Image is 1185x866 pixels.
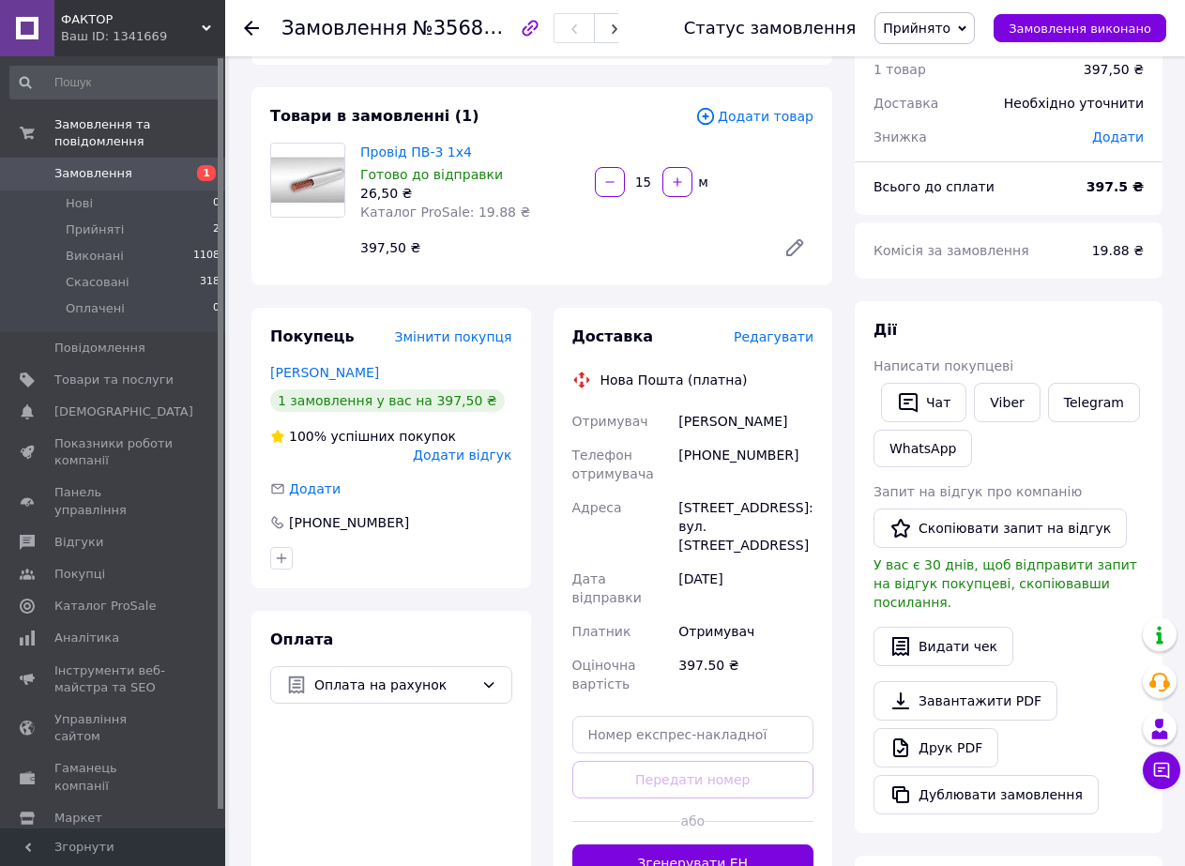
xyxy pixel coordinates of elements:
span: Отримувач [572,414,648,429]
span: Відгуки [54,534,103,551]
span: Покупець [270,327,355,345]
span: Каталог ProSale [54,598,156,615]
div: 397.50 ₴ [675,648,817,701]
div: [PHONE_NUMBER] [287,513,411,532]
div: 1 замовлення у вас на 397,50 ₴ [270,389,505,412]
span: Управління сайтом [54,711,174,745]
b: 397.5 ₴ [1086,179,1144,194]
span: Прийняті [66,221,124,238]
span: Доставка [572,327,654,345]
span: Інструменти веб-майстра та SEO [54,662,174,696]
div: [PHONE_NUMBER] [675,438,817,491]
div: [DATE] [675,562,817,615]
a: Завантажити PDF [874,681,1057,721]
span: Каталог ProSale: 19.88 ₴ [360,205,530,220]
span: Платник [572,624,631,639]
div: Ваш ID: 1341669 [61,28,225,45]
span: Панель управління [54,484,174,518]
span: Телефон отримувача [572,448,654,481]
a: Telegram [1048,383,1140,422]
span: Доставка [874,96,938,111]
span: Повідомлення [54,340,145,357]
span: У вас є 30 днів, щоб відправити запит на відгук покупцеві, скопіювавши посилання. [874,557,1137,610]
input: Пошук [9,66,221,99]
span: [DEMOGRAPHIC_DATA] [54,403,193,420]
span: 1 товар [874,62,926,77]
span: Маркет [54,810,102,827]
a: Друк PDF [874,728,998,767]
span: Замовлення [281,17,407,39]
span: Показники роботи компанії [54,435,174,469]
span: 19.88 ₴ [1092,243,1144,258]
span: Гаманець компанії [54,760,174,794]
span: Оціночна вартість [572,658,636,691]
span: 100% [289,429,327,444]
span: Прийнято [883,21,950,36]
div: 26,50 ₴ [360,184,580,203]
span: 1108 [193,248,220,265]
span: Адреса [572,500,622,515]
span: Змінити покупця [395,329,512,344]
span: Додати відгук [413,448,511,463]
div: [STREET_ADDRESS]: вул. [STREET_ADDRESS] [675,491,817,562]
span: Оплата на рахунок [314,675,474,695]
span: Виконані [66,248,124,265]
button: Чат [881,383,966,422]
span: Замовлення [54,165,132,182]
button: Дублювати замовлення [874,775,1099,814]
span: 2 [213,221,220,238]
button: Замовлення виконано [994,14,1166,42]
span: Нові [66,195,93,212]
span: Покупці [54,566,105,583]
div: Необхідно уточнити [993,83,1155,124]
span: Додати [1092,129,1144,144]
span: №356898994 [413,16,546,39]
span: Написати покупцеві [874,358,1013,373]
span: Додати [289,481,341,496]
button: Видати чек [874,627,1013,666]
span: Товари в замовленні (1) [270,107,479,125]
span: ФАКТОР [61,11,202,28]
a: WhatsApp [874,430,972,467]
input: Номер експрес-накладної [572,716,814,753]
span: Редагувати [734,329,813,344]
span: Комісія за замовлення [874,243,1029,258]
span: Скасовані [66,274,129,291]
div: 397,50 ₴ [1084,60,1144,79]
span: або [680,812,705,830]
span: 0 [213,300,220,317]
span: Знижка [874,129,927,144]
span: 0 [213,195,220,212]
div: Статус замовлення [684,19,857,38]
a: Редагувати [776,229,813,266]
a: Провід ПВ-3 1х4 [360,144,472,160]
div: Нова Пошта (платна) [596,371,752,389]
img: Провід ПВ-3 1х4 [271,144,344,217]
div: успішних покупок [270,427,456,446]
div: Повернутися назад [244,19,259,38]
span: Готово до відправки [360,167,503,182]
span: 1 [197,165,216,181]
span: Додати товар [695,106,813,127]
button: Чат з покупцем [1143,752,1180,789]
a: Viber [974,383,1040,422]
a: [PERSON_NAME] [270,365,379,380]
div: м [694,173,710,191]
span: Всього до сплати [874,179,995,194]
div: 397,50 ₴ [353,235,768,261]
span: Дата відправки [572,571,642,605]
div: [PERSON_NAME] [675,404,817,438]
span: 318 [200,274,220,291]
div: Отримувач [675,615,817,648]
button: Скопіювати запит на відгук [874,509,1127,548]
span: Оплачені [66,300,125,317]
span: Запит на відгук про компанію [874,484,1082,499]
span: Дії [874,321,897,339]
span: Замовлення та повідомлення [54,116,225,150]
span: Замовлення виконано [1009,22,1151,36]
span: Аналітика [54,630,119,646]
span: Товари та послуги [54,372,174,388]
span: Оплата [270,631,333,648]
